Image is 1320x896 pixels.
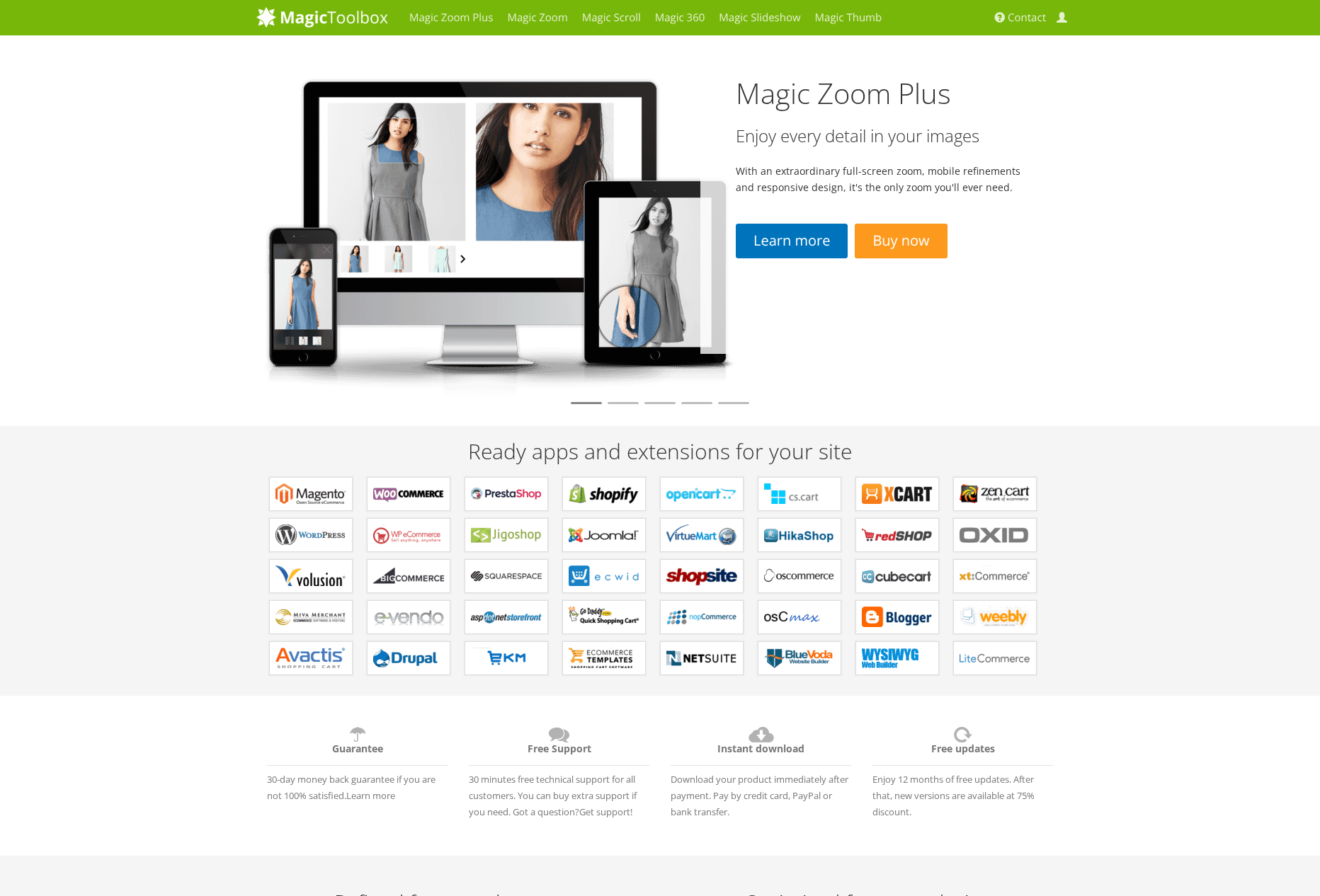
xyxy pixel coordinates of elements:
a: Plugins for Jigoshop [465,518,548,552]
a: Extensions for ShopSite [660,559,744,593]
b: Extensions for WYSIWYG [862,648,933,669]
a: Extensions for NetSuite [660,641,744,675]
img: magiczoomplus2-tablet.png [256,67,736,398]
a: Extensions for ecommerce Templates [562,641,646,675]
a: Plugins for Zen Cart [953,477,1037,511]
b: Components for Joomla [569,524,639,546]
a: Apps for Bigcommerce [367,559,450,593]
a: Add-ons for osCMax [758,600,841,634]
b: Plugins for WordPress [275,524,346,546]
a: Extensions for Magento [269,477,353,511]
a: Components for Joomla [562,518,646,552]
a: Components for VirtueMart [660,518,744,552]
a: Modules for PrestaShop [465,477,548,511]
h6: Free updates [872,724,1053,766]
a: Extensions for ECWID [562,559,646,593]
b: Modules for OpenCart [666,483,737,505]
a: Buy now [855,224,947,258]
a: Apps for Shopify [562,477,646,511]
a: Extensions for OXID [953,518,1037,552]
a: Extensions for xt:Commerce [953,559,1037,593]
b: Extensions for NetSuite [666,648,737,669]
a: Extensions for Avactis [269,641,353,675]
b: Plugins for CubeCart [862,565,933,587]
b: Extensions for Magento [275,483,346,505]
a: Extensions for WYSIWYG [855,641,939,675]
a: Extensions for BlueVoda [758,641,841,675]
b: Plugins for WP e-Commerce [373,524,444,546]
a: Extensions for Weebly [953,600,1037,634]
h6: Guarantee [267,724,448,766]
b: Components for redSHOP [862,524,933,546]
a: Extensions for Miva Merchant [269,600,353,634]
a: Get support! [579,805,632,818]
b: Add-ons for osCMax [764,607,835,628]
a: Plugins for WordPress [269,518,353,552]
a: Extensions for EKM [465,641,548,675]
h6: Free Support [469,724,649,766]
div: 30 minutes free technical support for all customers. You can buy extra support if you need. Got a... [458,717,660,820]
a: Extensions for GoDaddy Shopping Cart [562,600,646,634]
a: Plugins for CubeCart [855,559,939,593]
div: Enjoy 12 months of free updates. After that, new versions are available at 75% discount. [862,717,1064,820]
b: Plugins for Zen Cart [960,483,1030,505]
a: Modules for Drupal [367,641,450,675]
b: Modules for PrestaShop [471,483,542,505]
h3: Enjoy every detail in your images [736,127,1028,145]
b: Extensions for nopCommerce [666,607,737,628]
h6: Instant download [671,724,851,766]
b: Add-ons for CS-Cart [764,483,835,505]
b: Extensions for Squarespace [471,565,542,587]
b: Extensions for OXID [960,524,1030,546]
a: Components for redSHOP [855,518,939,552]
a: Extensions for AspDotNetStorefront [465,600,548,634]
span: Contact [1008,11,1046,25]
a: Plugins for WP e-Commerce [367,518,450,552]
b: Extensions for Miva Merchant [275,607,346,628]
a: Learn more [736,224,848,258]
b: Extensions for AspDotNetStorefront [471,607,542,628]
a: Magic Zoom Plus [736,74,951,113]
b: Components for HikaShop [764,524,835,546]
div: Download your product immediately after payment. Pay by credit card, PayPal or bank transfer. [660,717,862,820]
b: Add-ons for osCommerce [764,565,835,587]
b: Extensions for GoDaddy Shopping Cart [569,607,639,628]
a: Add-ons for CS-Cart [758,477,841,511]
a: Add-ons for osCommerce [758,559,841,593]
a: Extensions for Volusion [269,559,353,593]
b: Plugins for Jigoshop [471,524,542,546]
b: Extensions for Volusion [275,565,346,587]
b: Components for VirtueMart [666,524,737,546]
img: MagicToolbox.com - Image tools for your website [256,6,388,28]
b: Extensions for Blogger [862,607,933,628]
b: Modules for LiteCommerce [960,648,1030,669]
b: Extensions for EKM [471,648,542,669]
b: Extensions for Weebly [960,607,1030,628]
b: Extensions for BlueVoda [764,648,835,669]
b: Extensions for ECWID [569,565,639,587]
b: Extensions for ShopSite [666,565,737,587]
p: With an extraordinary full-screen zoom, mobile refinements and responsive design, it's the only z... [736,163,1028,195]
a: Extensions for nopCommerce [660,600,744,634]
div: 30-day money back guarantee if you are not 100% satisfied. [256,717,458,804]
a: Modules for X-Cart [855,477,939,511]
a: Extensions for Blogger [855,600,939,634]
b: Modules for X-Cart [862,483,933,505]
a: Modules for LiteCommerce [953,641,1037,675]
b: Apps for Shopify [569,483,639,505]
b: Extensions for e-vendo [373,607,444,628]
a: Extensions for Squarespace [465,559,548,593]
b: Extensions for ecommerce Templates [569,648,639,669]
b: Plugins for WooCommerce [373,483,444,505]
b: Extensions for xt:Commerce [960,565,1030,587]
a: Extensions for e-vendo [367,600,450,634]
b: Apps for Bigcommerce [373,565,444,587]
a: Modules for OpenCart [660,477,744,511]
h2: Ready apps and extensions for your site [256,440,1064,463]
b: Extensions for Avactis [275,648,346,669]
a: Learn more [346,789,395,802]
a: Plugins for WooCommerce [367,477,450,511]
a: Components for HikaShop [758,518,841,552]
b: Modules for Drupal [373,648,444,669]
